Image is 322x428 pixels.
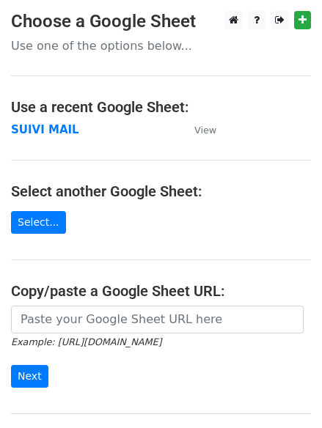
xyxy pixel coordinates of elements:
[11,211,66,234] a: Select...
[11,282,311,300] h4: Copy/paste a Google Sheet URL:
[194,125,216,136] small: View
[11,365,48,388] input: Next
[11,11,311,32] h3: Choose a Google Sheet
[11,306,304,333] input: Paste your Google Sheet URL here
[11,123,79,136] a: SUIVI MAIL
[180,123,216,136] a: View
[11,98,311,116] h4: Use a recent Google Sheet:
[11,38,311,53] p: Use one of the options below...
[11,336,161,347] small: Example: [URL][DOMAIN_NAME]
[11,182,311,200] h4: Select another Google Sheet:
